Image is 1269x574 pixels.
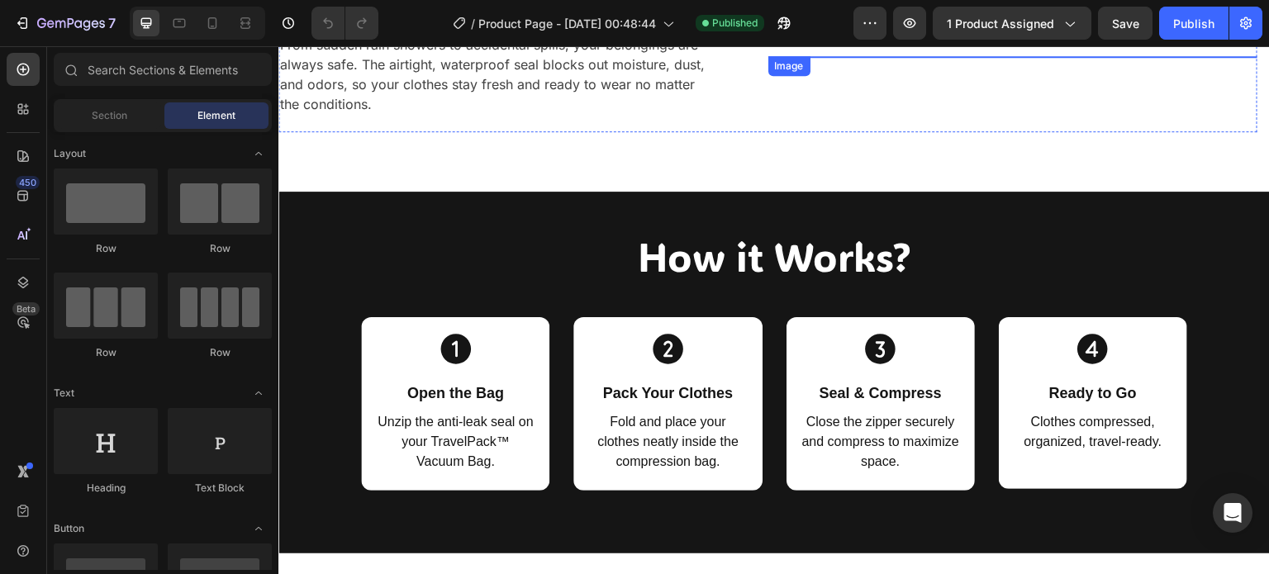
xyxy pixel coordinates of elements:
span: Published [712,16,758,31]
span: / [471,15,475,32]
button: Publish [1159,7,1229,40]
div: Image [493,12,529,27]
span: Layout [54,146,86,161]
p: Open the Bag [97,336,256,358]
div: Undo/Redo [311,7,378,40]
span: Toggle open [245,380,272,406]
span: Text [54,386,74,401]
div: Text Block [168,481,272,496]
span: Toggle open [245,140,272,167]
div: Row [54,345,158,360]
div: Row [54,241,158,256]
span: Toggle open [245,515,272,542]
div: Beta [12,302,40,315]
span: Save [1112,17,1139,31]
p: Close the zipper securely and compress to maximize space. [523,366,682,425]
span: Button [54,521,84,536]
div: Row [168,345,272,360]
button: 7 [7,7,123,40]
iframe: Design area [278,46,1269,574]
div: Publish [1173,15,1214,32]
div: Row [168,241,272,256]
span: 1 product assigned [947,15,1054,32]
p: Unzip the anti-leak seal on your TravelPack™ Vacuum Bag. [97,366,256,425]
span: Element [197,108,235,123]
div: 450 [16,176,40,189]
p: Fold and place your clothes neatly inside the compression bag. [310,366,468,425]
h2: How it Works? [13,185,978,236]
p: Clothes compressed, organized, travel-ready. [735,366,894,406]
div: Open Intercom Messenger [1213,493,1252,533]
span: Section [92,108,127,123]
button: Save [1098,7,1153,40]
p: Seal & Compress [523,336,682,358]
input: Search Sections & Elements [54,53,272,86]
p: 7 [108,13,116,33]
p: Pack Your Clothes [310,336,468,358]
button: 1 product assigned [933,7,1091,40]
span: Product Page - [DATE] 00:48:44 [478,15,656,32]
p: Ready to Go [735,336,894,358]
div: Heading [54,481,158,496]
